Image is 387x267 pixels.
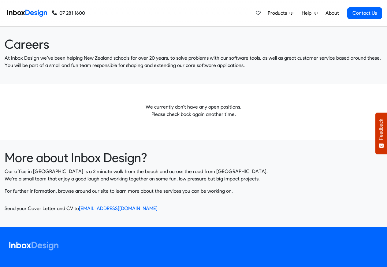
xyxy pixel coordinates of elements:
[378,119,384,140] span: Feedback
[299,7,320,19] a: Help
[5,103,382,118] p: We currently don't have any open positions. Please check back again another time.
[5,205,382,212] p: Send your Cover Letter and CV to
[5,150,382,165] heading: More about Inbox Design?
[302,9,314,17] span: Help
[5,36,382,52] heading: Careers
[79,206,158,211] a: [EMAIL_ADDRESS][DOMAIN_NAME]
[5,187,382,195] p: For further information, browse around our site to learn more about the services you can be worki...
[52,9,85,17] a: 07 281 1600
[265,7,296,19] a: Products
[5,54,382,69] p: At Inbox Design we’ve been helping New Zealand schools for over 20 years, to solve problems with ...
[268,9,289,17] span: Products
[5,168,382,183] p: Our office in [GEOGRAPHIC_DATA] is a 2 minute walk from the beach and across the road from [GEOGR...
[375,113,387,154] button: Feedback - Show survey
[9,242,58,250] img: logo_inboxdesign_white.svg
[324,7,340,19] a: About
[347,7,382,19] a: Contact Us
